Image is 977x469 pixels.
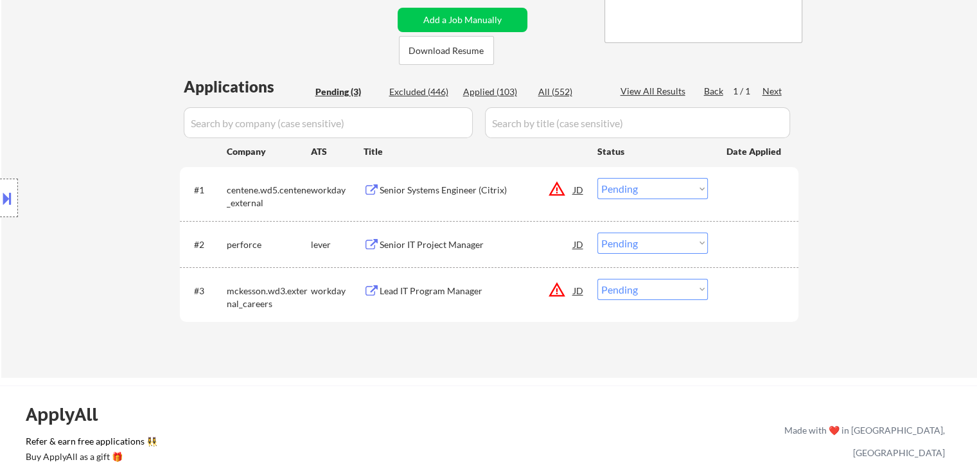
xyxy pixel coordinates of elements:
[364,145,585,158] div: Title
[26,437,516,450] a: Refer & earn free applications 👯‍♀️
[733,85,762,98] div: 1 / 1
[572,178,585,201] div: JD
[311,285,364,297] div: workday
[389,85,453,98] div: Excluded (446)
[621,85,689,98] div: View All Results
[762,85,783,98] div: Next
[597,139,708,163] div: Status
[184,107,473,138] input: Search by company (case sensitive)
[399,36,494,65] button: Download Resume
[572,279,585,302] div: JD
[311,238,364,251] div: lever
[548,281,566,299] button: warning_amber
[572,233,585,256] div: JD
[184,79,311,94] div: Applications
[227,184,311,209] div: centene.wd5.centene_external
[26,403,112,425] div: ApplyAll
[227,285,311,310] div: mckesson.wd3.external_careers
[311,145,364,158] div: ATS
[538,85,603,98] div: All (552)
[398,8,527,32] button: Add a Job Manually
[227,145,311,158] div: Company
[311,184,364,197] div: workday
[26,450,154,466] a: Buy ApplyAll as a gift 🎁
[26,452,154,461] div: Buy ApplyAll as a gift 🎁
[548,180,566,198] button: warning_amber
[380,285,574,297] div: Lead IT Program Manager
[380,184,574,197] div: Senior Systems Engineer (Citrix)
[704,85,725,98] div: Back
[463,85,527,98] div: Applied (103)
[485,107,790,138] input: Search by title (case sensitive)
[315,85,380,98] div: Pending (3)
[726,145,783,158] div: Date Applied
[779,419,945,464] div: Made with ❤️ in [GEOGRAPHIC_DATA], [GEOGRAPHIC_DATA]
[380,238,574,251] div: Senior IT Project Manager
[227,238,311,251] div: perforce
